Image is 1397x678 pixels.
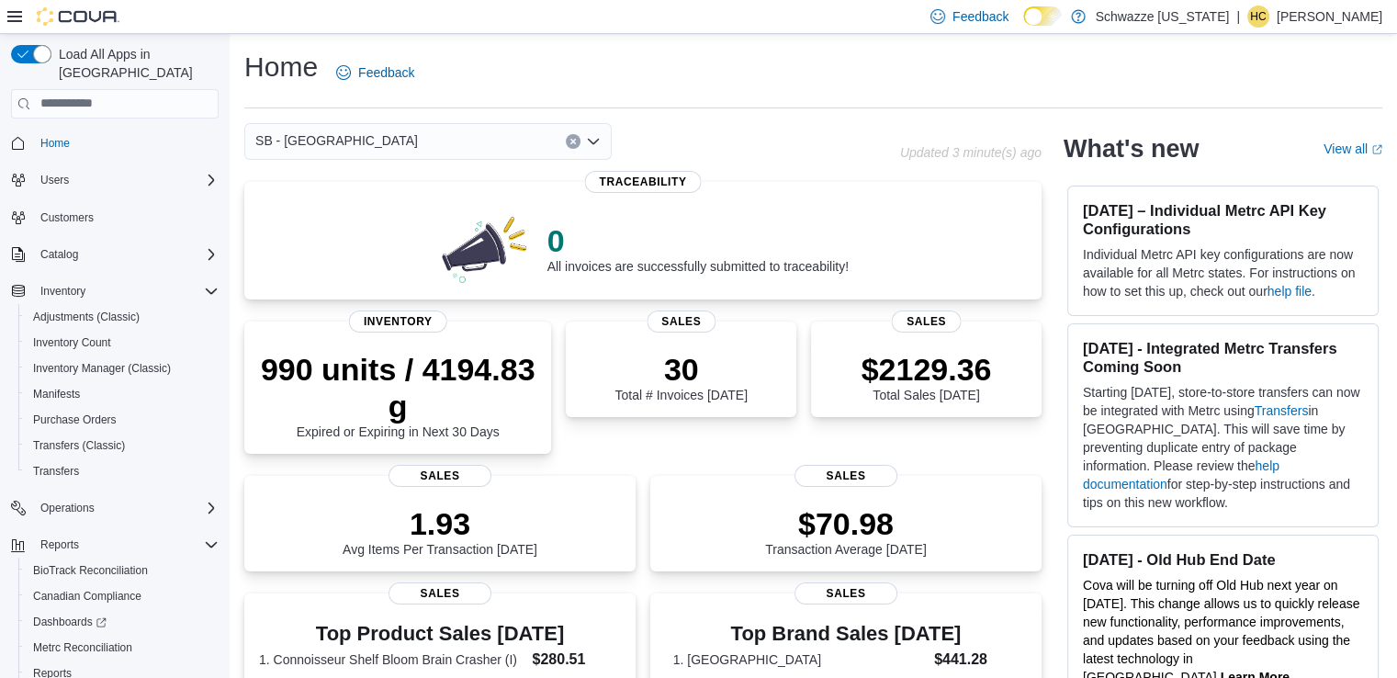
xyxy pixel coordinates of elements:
button: Open list of options [586,134,601,149]
span: Reports [40,537,79,552]
p: Starting [DATE], store-to-store transfers can now be integrated with Metrc using in [GEOGRAPHIC_D... [1083,383,1363,512]
div: Total # Invoices [DATE] [614,351,747,402]
span: Users [40,173,69,187]
a: View allExternal link [1324,141,1382,156]
svg: External link [1371,144,1382,155]
span: HC [1250,6,1266,28]
span: Load All Apps in [GEOGRAPHIC_DATA] [51,45,219,82]
p: 1.93 [343,505,537,542]
span: SB - [GEOGRAPHIC_DATA] [255,130,418,152]
a: Inventory Count [26,332,118,354]
a: Canadian Compliance [26,585,149,607]
span: Inventory [349,311,447,333]
dd: $441.28 [934,649,1019,671]
button: Canadian Compliance [18,583,226,609]
span: Home [33,131,219,154]
span: Reports [33,534,219,556]
button: Catalog [33,243,85,266]
h2: What's new [1064,134,1199,164]
dt: 1. Connoisseur Shelf Bloom Brain Crasher (I) [259,650,524,669]
button: BioTrack Reconciliation [18,558,226,583]
span: Inventory [40,284,85,299]
span: Sales [794,582,897,605]
button: Inventory [4,278,226,304]
button: Transfers [18,458,226,484]
button: Operations [33,497,102,519]
p: $2129.36 [862,351,992,388]
p: [PERSON_NAME] [1277,6,1382,28]
span: Customers [40,210,94,225]
span: Sales [794,465,897,487]
span: Canadian Compliance [33,589,141,604]
p: $70.98 [765,505,927,542]
button: Purchase Orders [18,407,226,433]
p: 0 [547,222,849,259]
a: Transfers (Classic) [26,435,132,457]
a: Inventory Manager (Classic) [26,357,178,379]
a: help file [1267,284,1312,299]
div: Avg Items Per Transaction [DATE] [343,505,537,557]
button: Home [4,130,226,156]
a: Transfers [26,460,86,482]
a: Adjustments (Classic) [26,306,147,328]
span: Metrc Reconciliation [33,640,132,655]
span: Inventory Manager (Classic) [33,361,171,376]
span: Dashboards [26,611,219,633]
button: Clear input [566,134,580,149]
span: Adjustments (Classic) [33,310,140,324]
span: Dark Mode [1023,26,1024,27]
p: 990 units / 4194.83 g [259,351,536,424]
button: Reports [4,532,226,558]
p: Schwazze [US_STATE] [1095,6,1229,28]
a: BioTrack Reconciliation [26,559,155,582]
button: Transfers (Classic) [18,433,226,458]
h1: Home [244,49,318,85]
span: Operations [40,501,95,515]
button: Reports [33,534,86,556]
span: Inventory [33,280,219,302]
button: Manifests [18,381,226,407]
button: Users [33,169,76,191]
a: Transfers [1255,403,1309,418]
span: Traceability [584,171,701,193]
div: Transaction Average [DATE] [765,505,927,557]
span: BioTrack Reconciliation [33,563,148,578]
span: Feedback [358,63,414,82]
span: Purchase Orders [33,412,117,427]
span: Canadian Compliance [26,585,219,607]
a: Dashboards [18,609,226,635]
div: Holly Carpenter [1247,6,1269,28]
span: Inventory Count [33,335,111,350]
h3: Top Brand Sales [DATE] [673,623,1020,645]
a: Feedback [329,54,422,91]
button: Operations [4,495,226,521]
a: Customers [33,207,101,229]
img: 0 [437,211,533,285]
span: Operations [33,497,219,519]
h3: [DATE] – Individual Metrc API Key Configurations [1083,201,1363,238]
p: Updated 3 minute(s) ago [900,145,1042,160]
button: Inventory [33,280,93,302]
dd: $280.51 [532,649,620,671]
span: Inventory Count [26,332,219,354]
input: Dark Mode [1023,6,1062,26]
span: Users [33,169,219,191]
p: Individual Metrc API key configurations are now available for all Metrc states. For instructions ... [1083,245,1363,300]
div: All invoices are successfully submitted to traceability! [547,222,849,274]
span: Feedback [952,7,1008,26]
button: Metrc Reconciliation [18,635,226,661]
span: Adjustments (Classic) [26,306,219,328]
span: Manifests [26,383,219,405]
span: Transfers [33,464,79,479]
img: Cova [37,7,119,26]
div: Expired or Expiring in Next 30 Days [259,351,536,439]
p: | [1236,6,1240,28]
a: help documentation [1083,458,1279,492]
span: Inventory Manager (Classic) [26,357,219,379]
button: Inventory Manager (Classic) [18,356,226,381]
h3: Top Product Sales [DATE] [259,623,621,645]
span: Home [40,136,70,151]
dt: 1. [GEOGRAPHIC_DATA] [673,650,927,669]
span: Sales [389,465,491,487]
h3: [DATE] - Integrated Metrc Transfers Coming Soon [1083,339,1363,376]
